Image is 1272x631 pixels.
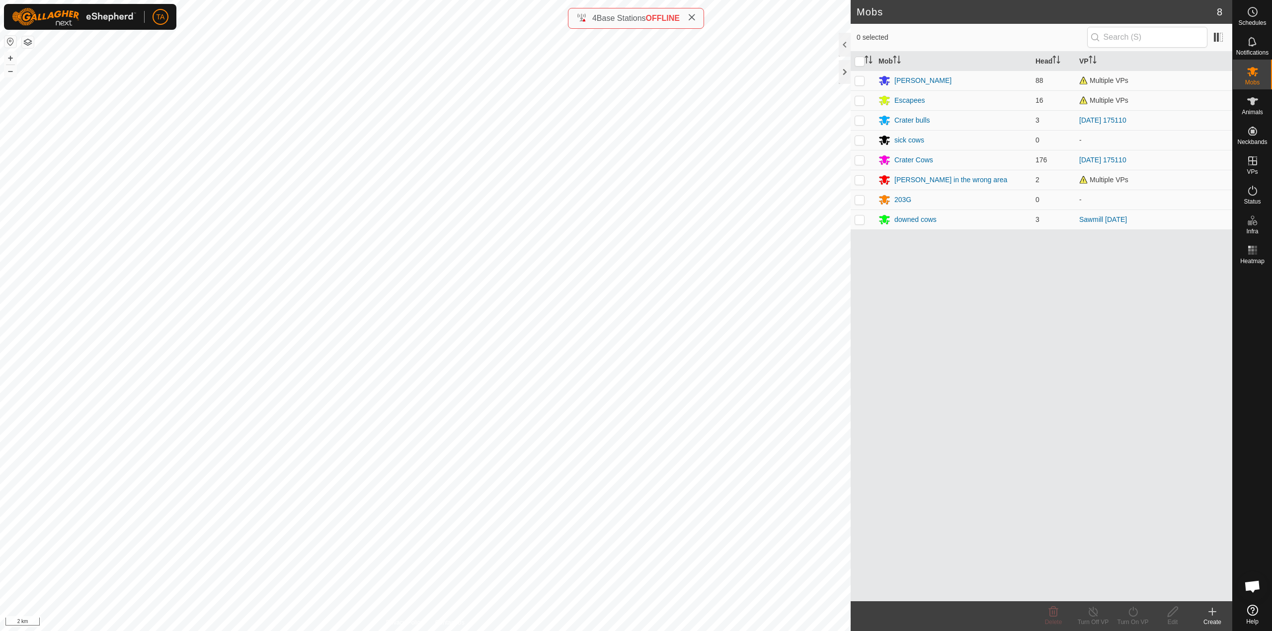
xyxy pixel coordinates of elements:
[1035,215,1039,223] span: 3
[857,32,1087,43] span: 0 selected
[1079,215,1127,223] a: Sawmill [DATE]
[12,8,136,26] img: Gallagher Logo
[865,57,873,65] p-sorticon: Activate to sort
[4,65,16,77] button: –
[1236,50,1269,56] span: Notifications
[1233,601,1272,629] a: Help
[1075,190,1232,210] td: -
[592,14,597,22] span: 4
[1245,79,1260,85] span: Mobs
[1045,619,1062,626] span: Delete
[894,115,930,126] div: Crater bulls
[894,195,911,205] div: 203G
[1035,136,1039,144] span: 0
[1032,52,1075,71] th: Head
[874,52,1032,71] th: Mob
[1075,52,1232,71] th: VP
[1035,196,1039,204] span: 0
[1079,116,1126,124] a: [DATE] 175110
[1052,57,1060,65] p-sorticon: Activate to sort
[1035,76,1043,84] span: 88
[1246,228,1258,234] span: Infra
[1238,571,1268,601] a: Open chat
[386,618,423,627] a: Privacy Policy
[1153,618,1192,627] div: Edit
[1246,619,1259,625] span: Help
[1240,258,1265,264] span: Heatmap
[646,14,680,22] span: OFFLINE
[22,36,34,48] button: Map Layers
[894,214,937,225] div: downed cows
[157,12,165,22] span: TA
[1087,27,1207,48] input: Search (S)
[1247,169,1258,175] span: VPs
[1035,156,1047,164] span: 176
[1035,176,1039,184] span: 2
[1089,57,1097,65] p-sorticon: Activate to sort
[894,135,924,145] div: sick cows
[1244,199,1261,205] span: Status
[1113,618,1153,627] div: Turn On VP
[894,175,1007,185] div: [PERSON_NAME] in the wrong area
[1035,96,1043,104] span: 16
[1079,76,1128,84] span: Multiple VPs
[1075,130,1232,150] td: -
[1242,109,1263,115] span: Animals
[1237,139,1267,145] span: Neckbands
[1192,618,1232,627] div: Create
[893,57,901,65] p-sorticon: Activate to sort
[435,618,465,627] a: Contact Us
[4,52,16,64] button: +
[1073,618,1113,627] div: Turn Off VP
[894,95,925,106] div: Escapees
[857,6,1217,18] h2: Mobs
[1079,176,1128,184] span: Multiple VPs
[4,36,16,48] button: Reset Map
[1238,20,1266,26] span: Schedules
[1079,96,1128,104] span: Multiple VPs
[1217,4,1222,19] span: 8
[894,75,952,86] div: [PERSON_NAME]
[1035,116,1039,124] span: 3
[1079,156,1126,164] a: [DATE] 175110
[894,155,933,165] div: Crater Cows
[597,14,646,22] span: Base Stations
